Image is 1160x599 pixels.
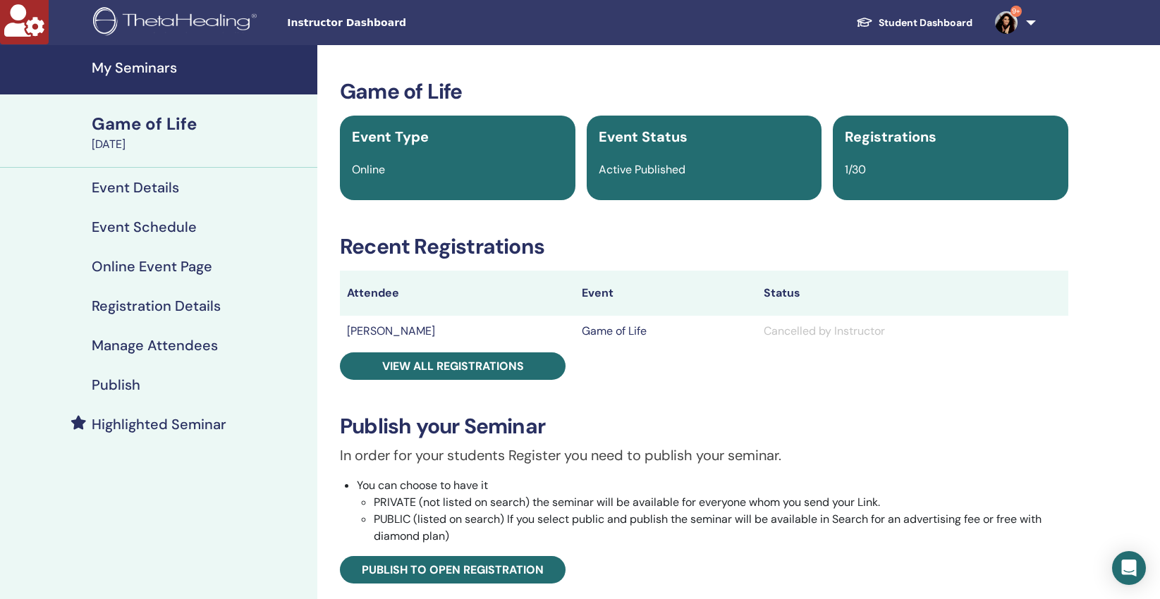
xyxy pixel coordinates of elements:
a: Game of Life[DATE] [83,112,317,153]
span: Active Published [599,162,685,177]
div: Game of Life [92,112,309,136]
span: Event Type [352,128,429,146]
p: In order for your students Register you need to publish your seminar. [340,445,1068,466]
h4: Event Details [92,179,179,196]
span: 1/30 [845,162,866,177]
h4: Publish [92,376,140,393]
td: Game of Life [575,316,757,347]
span: 9+ [1011,6,1022,17]
td: [PERSON_NAME] [340,316,575,347]
img: logo.png [93,7,262,39]
div: [DATE] [92,136,309,153]
span: Publish to open registration [362,562,544,577]
span: Event Status [599,128,688,146]
img: default.jpg [995,11,1018,34]
li: PUBLIC (listed on search) If you select public and publish the seminar will be available in Searc... [374,511,1068,545]
img: graduation-cap-white.svg [856,16,873,28]
h3: Publish your Seminar [340,414,1068,439]
li: PRIVATE (not listed on search) the seminar will be available for everyone whom you send your Link. [374,494,1068,511]
span: Registrations [845,128,936,146]
h4: Manage Attendees [92,337,218,354]
h3: Game of Life [340,79,1068,104]
li: You can choose to have it [357,477,1068,545]
div: Cancelled by Instructor [764,323,1061,340]
th: Event [575,271,757,316]
th: Status [757,271,1068,316]
a: Student Dashboard [845,10,984,36]
h3: Recent Registrations [340,234,1068,259]
h4: Online Event Page [92,258,212,275]
th: Attendee [340,271,575,316]
h4: My Seminars [92,59,309,76]
h4: Registration Details [92,297,221,314]
a: View all registrations [340,352,566,380]
a: Publish to open registration [340,556,566,583]
div: Open Intercom Messenger [1112,551,1146,585]
span: View all registrations [382,359,524,373]
h4: Event Schedule [92,218,197,235]
h4: Highlighted Seminar [92,416,226,433]
span: Online [352,162,385,177]
span: Instructor Dashboard [287,16,499,30]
